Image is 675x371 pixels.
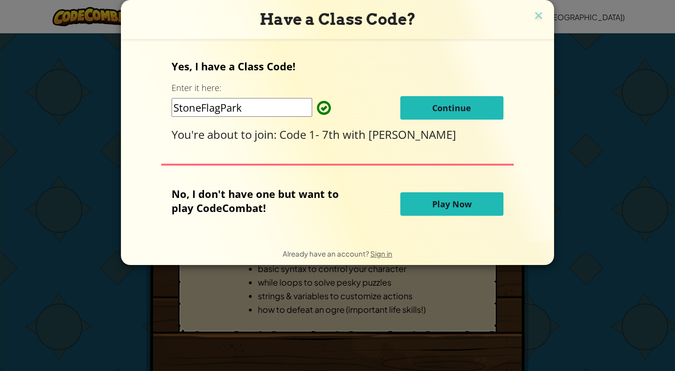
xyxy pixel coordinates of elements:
[432,198,472,210] span: Play Now
[172,82,221,94] label: Enter it here:
[532,9,545,23] img: close icon
[343,127,368,142] span: with
[283,249,370,258] span: Already have an account?
[172,187,353,215] p: No, I don't have one but want to play CodeCombat!
[172,127,279,142] span: You're about to join:
[368,127,456,142] span: [PERSON_NAME]
[172,59,503,73] p: Yes, I have a Class Code!
[432,102,471,114] span: Continue
[400,96,503,120] button: Continue
[279,127,343,142] span: Code 1- 7th
[400,192,503,216] button: Play Now
[260,10,416,29] span: Have a Class Code?
[370,249,392,258] a: Sign in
